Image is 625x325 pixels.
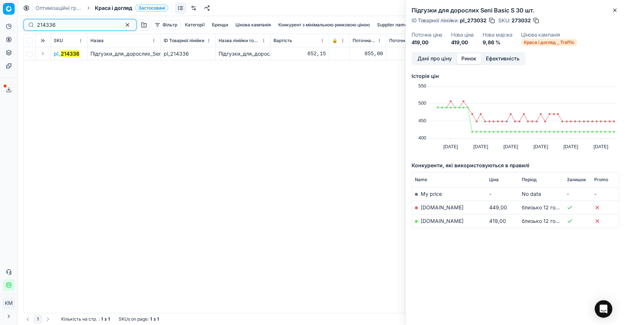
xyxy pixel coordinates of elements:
[90,51,209,57] span: Підгузки_для_дорослих_Seni_Classic_XL_30_шт.
[594,177,608,183] span: Promo
[101,316,103,322] strong: 1
[153,316,156,322] strong: з
[412,6,619,15] h2: Підгузки для дорослих Seni Basic S 30 шт.
[412,32,442,37] dt: Поточна ціна
[54,38,63,44] span: SKU
[483,39,513,46] dd: 9,86 %
[418,100,426,106] text: 500
[34,315,42,324] button: 1
[3,297,15,309] button: КM
[451,39,474,46] dd: 419,00
[595,300,612,318] div: Open Intercom Messenger
[421,191,442,197] span: My price
[486,187,519,201] td: -
[522,204,579,210] span: близько 12 годин тому
[274,38,292,44] span: Вартість
[473,144,488,149] text: [DATE]
[150,316,152,322] strong: 1
[37,21,117,29] input: Пошук по SKU або назві
[533,144,548,149] text: [DATE]
[151,20,181,29] button: Фільтр
[38,49,47,58] button: Expand
[95,4,132,12] span: Краса і догляд
[44,315,52,324] button: Go to next page
[54,50,79,57] span: pl_
[503,144,518,149] text: [DATE]
[460,17,487,24] span: pl_273032
[489,204,507,210] span: 449,00
[36,4,168,12] nav: breadcrumb
[219,50,267,57] div: Підгузки_для_дорослих_Seni_Classic_XL_30_шт.
[489,218,506,224] span: 419,00
[38,36,47,45] button: Expand all
[164,38,204,44] span: ID Товарної лінійки
[54,50,79,57] button: pl_214336
[23,315,52,324] nav: pagination
[232,20,274,29] button: Цінова кампанія
[219,38,260,44] span: Назва лінійки товарів
[412,72,619,80] h5: Історія цін
[418,83,426,89] text: 550
[135,4,168,12] span: Застосовані
[389,38,431,44] span: Поточна промо ціна
[412,162,619,169] h5: Конкуренти, які використовуються в правилі
[275,20,373,29] button: Конкурент з мінімальною ринковою ціною
[498,18,510,23] span: SKU :
[483,32,513,37] dt: Нова маржа
[61,51,79,57] mark: 214336
[421,218,464,224] a: [DOMAIN_NAME]
[591,187,619,201] td: -
[353,38,376,44] span: Поточна ціна
[521,32,577,37] dt: Цінова кампанія
[443,144,458,149] text: [DATE]
[374,20,410,29] button: Supplier name
[451,32,474,37] dt: Нова ціна
[36,4,82,12] a: Оптимізаційні групи
[23,315,32,324] button: Go to previous page
[274,50,326,57] div: 652,15
[564,187,591,201] td: -
[389,50,438,57] div: 855,00
[95,4,168,12] span: Краса і доглядЗастосовані
[412,18,458,23] span: ID Товарної лінійки :
[563,144,578,149] text: [DATE]
[412,39,442,46] dd: 419,00
[415,177,427,183] span: Name
[353,50,383,57] div: 855,00
[418,118,426,123] text: 450
[182,20,208,29] button: Категорії
[157,316,159,322] strong: 1
[457,53,481,64] button: Ринок
[511,17,531,24] span: 273032
[522,177,537,183] span: Період
[332,38,338,44] span: 🔒
[418,135,426,141] text: 400
[104,316,107,322] strong: з
[567,177,586,183] span: Залишок
[90,38,104,44] span: Назва
[119,316,149,322] span: SKUs on page :
[481,53,524,64] button: Ефективність
[3,298,14,309] span: КM
[413,53,457,64] button: Дані про ціну
[421,204,464,210] a: [DOMAIN_NAME]
[594,144,608,149] text: [DATE]
[164,50,212,57] div: pl_214336
[489,177,498,183] span: Ціна
[61,316,97,322] span: Кількість на стр.
[209,20,231,29] button: Бренди
[61,316,110,322] div: :
[519,187,564,201] td: No data
[108,316,110,322] strong: 1
[521,39,577,46] span: Краса і догляд _ Traffic
[522,218,579,224] span: близько 12 годин тому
